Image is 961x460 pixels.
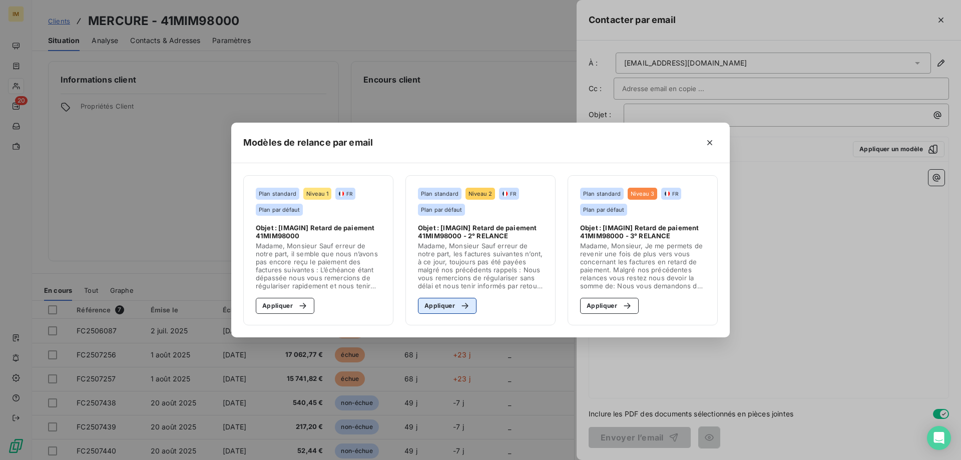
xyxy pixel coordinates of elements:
[927,426,951,450] div: Open Intercom Messenger
[418,224,543,240] span: Objet : [IMAGIN] Retard de paiement 41MIM98000 - 2° RELANCE
[418,298,476,314] button: Appliquer
[256,224,381,240] span: Objet : [IMAGIN] Retard de paiement 41MIM98000
[306,191,328,197] span: Niveau 1
[583,191,621,197] span: Plan standard
[502,190,516,197] div: FR
[468,191,492,197] span: Niveau 2
[664,190,678,197] div: FR
[583,207,624,213] span: Plan par défaut
[580,298,639,314] button: Appliquer
[580,242,705,290] span: Madame, Monsieur, Je me permets de revenir une fois de plus vers vous concernant les factures en ...
[243,136,373,150] h5: Modèles de relance par email
[580,224,705,240] span: Objet : [IMAGIN] Retard de paiement 41MIM98000 - 3° RELANCE
[631,191,654,197] span: Niveau 3
[421,191,458,197] span: Plan standard
[418,242,543,290] span: Madame, Monsieur Sauf erreur de notre part, les factures suivantes n’ont, à ce jour, toujours pas...
[256,298,314,314] button: Appliquer
[338,190,352,197] div: FR
[421,207,462,213] span: Plan par défaut
[259,191,296,197] span: Plan standard
[259,207,300,213] span: Plan par défaut
[256,242,381,290] span: Madame, Monsieur Sauf erreur de notre part, il semble que nous n’avons pas encore reçu le paiemen...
